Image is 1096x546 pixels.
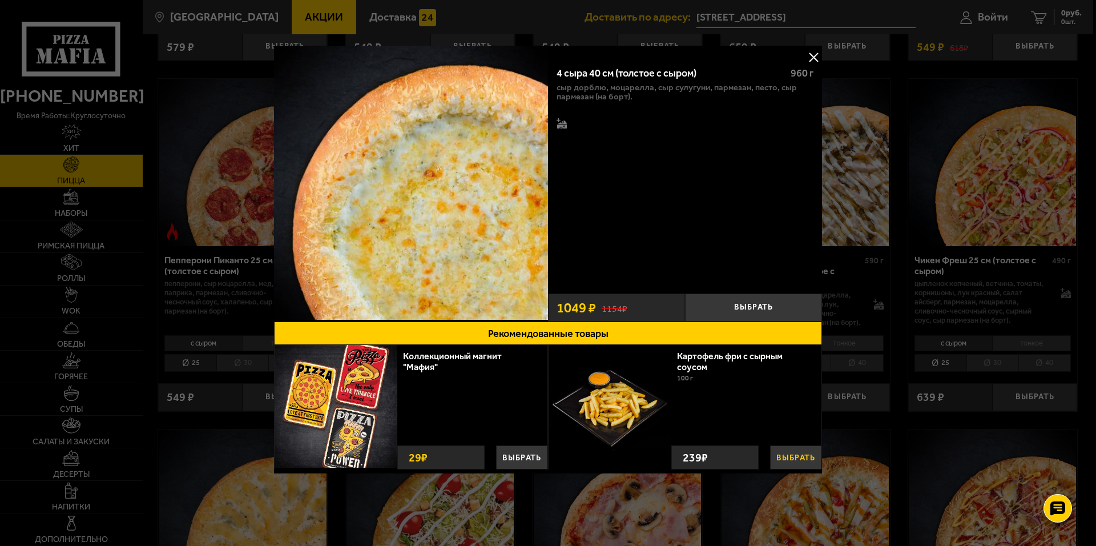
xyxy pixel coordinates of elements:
span: 1049 ₽ [557,301,596,315]
a: Картофель фри с сырным соусом [677,351,783,372]
button: Выбрать [496,445,547,469]
strong: 29 ₽ [406,446,430,469]
a: 4 сыра 40 см (толстое с сыром) [274,46,548,322]
div: 4 сыра 40 см (толстое с сыром) [557,67,781,80]
img: 4 сыра 40 см (толстое с сыром) [274,46,548,320]
button: Рекомендованные товары [274,322,822,345]
p: сыр дорблю, моцарелла, сыр сулугуни, пармезан, песто, сыр пармезан (на борт). [557,83,813,101]
button: Выбрать [770,445,821,469]
s: 1154 ₽ [602,302,627,314]
span: 100 г [677,374,693,382]
a: Коллекционный магнит "Мафия" [403,351,502,372]
strong: 239 ₽ [680,446,711,469]
span: 960 г [791,67,813,79]
button: Выбрать [685,294,822,322]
